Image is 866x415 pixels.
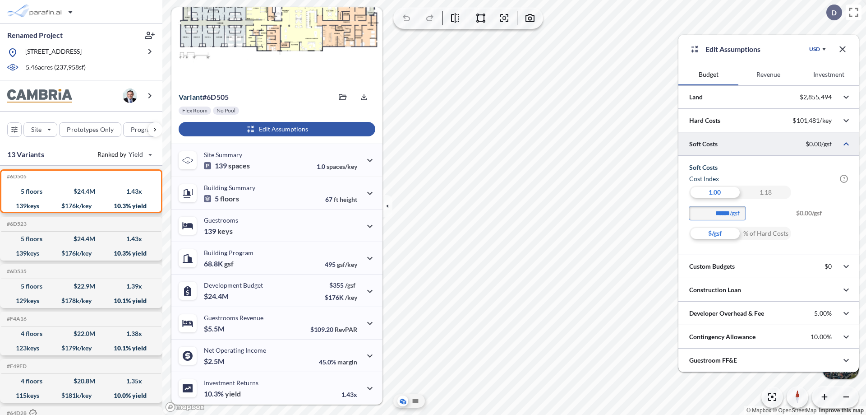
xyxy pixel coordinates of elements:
[25,47,82,58] p: [STREET_ADDRESS]
[23,122,57,137] button: Site
[204,227,233,236] p: 139
[179,122,375,136] button: Edit Assumptions
[204,281,263,289] p: Development Budget
[225,389,241,398] span: yield
[840,175,848,183] span: ?
[800,93,832,101] p: $2,855,494
[179,93,229,102] p: # 6d505
[5,316,27,322] h5: Click to copy the code
[341,391,357,398] p: 1.43x
[204,389,241,398] p: 10.3%
[204,161,250,170] p: 139
[216,107,235,114] p: No Pool
[689,116,720,125] p: Hard Costs
[7,89,72,103] img: BrandImage
[689,163,848,172] h5: Soft Costs
[204,324,226,333] p: $5.5M
[689,93,703,102] p: Land
[705,44,760,55] p: Edit Assumptions
[340,196,357,203] span: height
[689,227,740,240] div: $/gsf
[335,326,357,333] span: RevPAR
[689,285,741,294] p: Construction Loan
[5,173,27,180] h5: Click to copy the code
[325,294,357,301] p: $176K
[792,117,832,125] p: $101,481/key
[179,93,203,101] span: Variant
[689,309,764,318] p: Developer Overhead & Fee
[5,221,27,227] h5: Click to copy the code
[204,292,230,301] p: $24.4M
[123,89,137,103] img: user logo
[7,149,44,160] p: 13 Variants
[204,249,253,256] p: Building Program
[204,346,266,354] p: Net Operating Income
[689,262,735,271] p: Custom Budgets
[796,206,848,227] span: $0.00/gsf
[5,363,27,369] h5: Click to copy the code
[90,147,158,162] button: Ranked by Yield
[204,184,255,191] p: Building Summary
[334,196,338,203] span: ft
[204,194,239,203] p: 5
[317,163,357,170] p: 1.0
[678,64,738,85] button: Budget
[811,333,832,341] p: 10.00%
[131,125,156,134] p: Program
[319,358,357,366] p: 45.0%
[325,196,357,203] p: 67
[773,407,816,414] a: OpenStreetMap
[730,209,750,218] label: /gsf
[325,281,357,289] p: $355
[337,358,357,366] span: margin
[204,314,263,322] p: Guestrooms Revenue
[345,294,357,301] span: /key
[67,125,114,134] p: Prototypes Only
[809,46,820,53] div: USD
[204,379,258,387] p: Investment Returns
[59,122,121,137] button: Prototypes Only
[825,262,832,270] p: $0
[129,150,143,159] span: Yield
[123,122,172,137] button: Program
[831,9,837,17] p: D
[325,261,357,268] p: 495
[345,281,355,289] span: /gsf
[337,261,357,268] span: gsf/key
[182,107,207,114] p: Flex Room
[224,259,234,268] span: gsf
[689,356,737,365] p: Guestroom FF&E
[397,396,408,406] button: Aerial View
[165,402,205,412] a: Mapbox homepage
[217,227,233,236] span: keys
[310,326,357,333] p: $109.20
[228,161,250,170] span: spaces
[689,174,719,183] h6: Cost index
[799,64,859,85] button: Investment
[204,216,238,224] p: Guestrooms
[220,194,239,203] span: floors
[740,227,791,240] div: % of Hard Costs
[814,309,832,317] p: 5.00%
[204,357,226,366] p: $2.5M
[204,259,234,268] p: 68.8K
[26,63,86,73] p: 5.46 acres ( 237,958 sf)
[5,268,27,275] h5: Click to copy the code
[204,151,242,159] p: Site Summary
[7,30,63,40] p: Renamed Project
[740,186,791,199] div: 1.18
[327,163,357,170] span: spaces/key
[31,125,41,134] p: Site
[819,407,864,414] a: Improve this map
[689,186,740,199] div: 1.00
[410,396,421,406] button: Site Plan
[689,332,755,341] p: Contingency Allowance
[746,407,771,414] a: Mapbox
[738,64,798,85] button: Revenue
